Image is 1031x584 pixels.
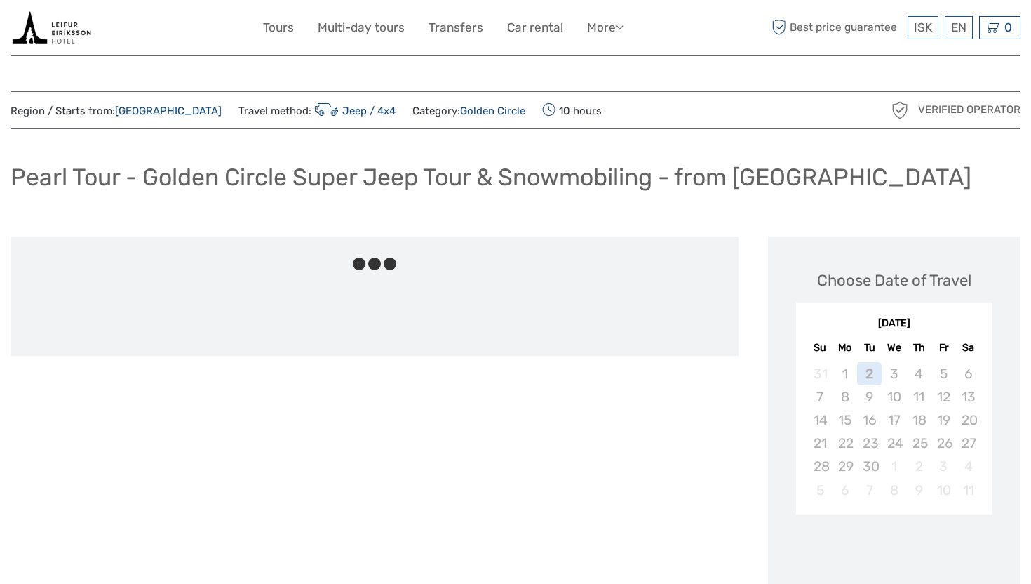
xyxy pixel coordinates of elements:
[857,409,882,432] div: Not available Tuesday, September 16th, 2025
[882,385,906,409] div: Not available Wednesday, September 10th, 2025
[238,100,396,120] span: Travel method:
[833,409,857,432] div: Not available Monday, September 15th, 2025
[587,18,624,38] a: More
[857,479,882,502] div: Not available Tuesday, October 7th, 2025
[808,479,833,502] div: Not available Sunday, October 5th, 2025
[11,104,222,119] span: Region / Starts from:
[817,270,971,291] div: Choose Date of Travel
[907,362,931,385] div: Not available Thursday, September 4th, 2025
[808,455,833,478] div: Not available Sunday, September 28th, 2025
[800,362,988,502] div: month 2025-09
[956,409,981,432] div: Not available Saturday, September 20th, 2025
[263,18,294,38] a: Tours
[507,18,563,38] a: Car rental
[11,163,971,192] h1: Pearl Tour - Golden Circle Super Jeep Tour & Snowmobiling - from [GEOGRAPHIC_DATA]
[311,105,396,117] a: Jeep / 4x4
[890,551,899,560] div: Loading...
[907,432,931,455] div: Not available Thursday, September 25th, 2025
[914,20,932,34] span: ISK
[857,362,882,385] div: Not available Tuesday, September 2nd, 2025
[318,18,405,38] a: Multi-day tours
[931,362,956,385] div: Not available Friday, September 5th, 2025
[907,455,931,478] div: Not available Thursday, October 2nd, 2025
[956,455,981,478] div: Not available Saturday, October 4th, 2025
[808,409,833,432] div: Not available Sunday, September 14th, 2025
[956,362,981,385] div: Not available Saturday, September 6th, 2025
[857,432,882,455] div: Not available Tuesday, September 23rd, 2025
[429,18,483,38] a: Transfers
[857,338,882,357] div: Tu
[918,102,1020,117] span: Verified Operator
[460,105,525,117] a: Golden Circle
[857,385,882,409] div: Not available Tuesday, September 9th, 2025
[956,432,981,455] div: Not available Saturday, September 27th, 2025
[833,338,857,357] div: Mo
[808,385,833,409] div: Not available Sunday, September 7th, 2025
[931,455,956,478] div: Not available Friday, October 3rd, 2025
[808,432,833,455] div: Not available Sunday, September 21st, 2025
[907,409,931,432] div: Not available Thursday, September 18th, 2025
[931,409,956,432] div: Not available Friday, September 19th, 2025
[956,479,981,502] div: Not available Saturday, October 11th, 2025
[907,385,931,409] div: Not available Thursday, September 11th, 2025
[889,99,911,121] img: verified_operator_grey_128.png
[833,385,857,409] div: Not available Monday, September 8th, 2025
[956,385,981,409] div: Not available Saturday, September 13th, 2025
[956,338,981,357] div: Sa
[931,432,956,455] div: Not available Friday, September 26th, 2025
[882,455,906,478] div: Not available Wednesday, October 1st, 2025
[808,362,833,385] div: Not available Sunday, August 31st, 2025
[857,455,882,478] div: Not available Tuesday, September 30th, 2025
[945,16,973,39] div: EN
[882,338,906,357] div: We
[882,409,906,432] div: Not available Wednesday, September 17th, 2025
[907,479,931,502] div: Not available Thursday, October 9th, 2025
[833,479,857,502] div: Not available Monday, October 6th, 2025
[882,479,906,502] div: Not available Wednesday, October 8th, 2025
[542,100,602,120] span: 10 hours
[1002,20,1014,34] span: 0
[931,338,956,357] div: Fr
[768,16,904,39] span: Best price guarantee
[882,432,906,455] div: Not available Wednesday, September 24th, 2025
[11,11,93,45] img: Book tours and activities with live availability from the tour operators in Iceland that we have ...
[907,338,931,357] div: Th
[833,362,857,385] div: Not available Monday, September 1st, 2025
[931,385,956,409] div: Not available Friday, September 12th, 2025
[412,104,525,119] span: Category:
[796,317,992,331] div: [DATE]
[833,455,857,478] div: Not available Monday, September 29th, 2025
[833,432,857,455] div: Not available Monday, September 22nd, 2025
[931,479,956,502] div: Not available Friday, October 10th, 2025
[115,105,222,117] a: [GEOGRAPHIC_DATA]
[882,362,906,385] div: Not available Wednesday, September 3rd, 2025
[808,338,833,357] div: Su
